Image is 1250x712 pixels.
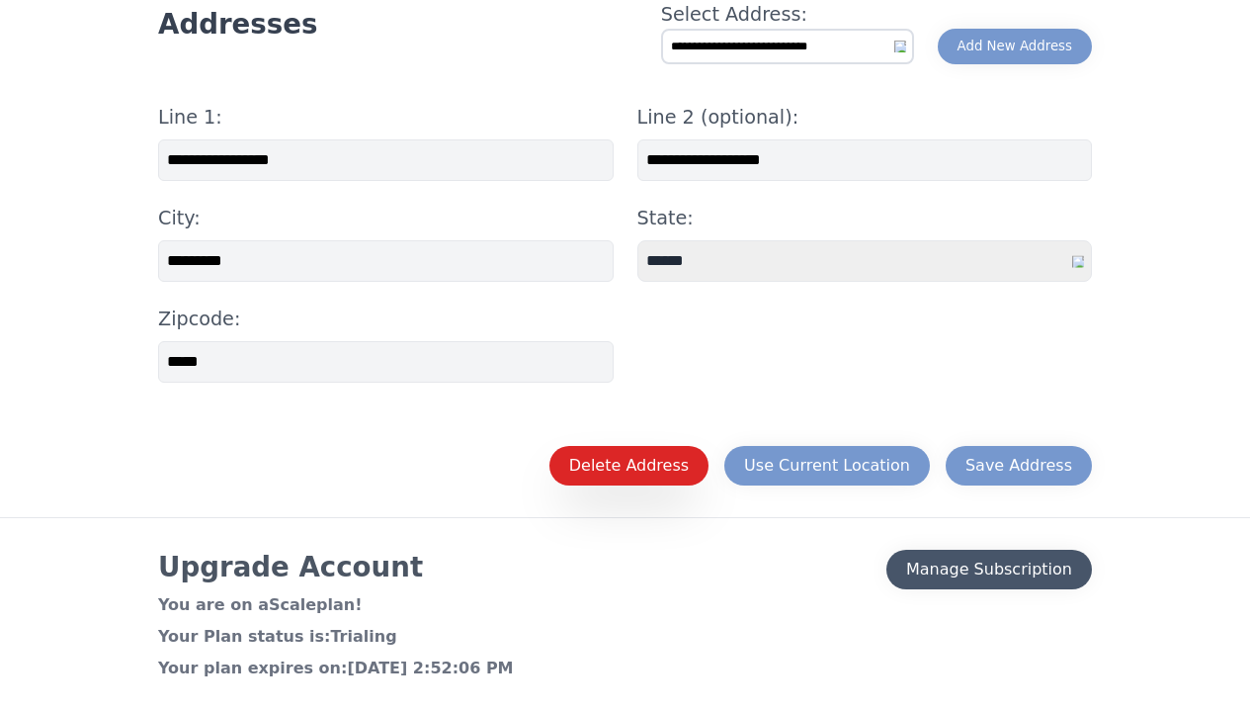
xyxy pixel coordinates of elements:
[569,454,689,478] div: Delete Address
[744,454,910,478] div: Use Current Location
[637,104,1093,132] h4: Line 2 (optional):
[906,558,1072,581] div: Manage Subscription
[158,550,514,585] h3: Upgrade Account
[938,29,1092,64] button: Add New Address
[661,1,914,29] h4: Select Address:
[965,454,1072,478] div: Save Address
[946,446,1092,486] button: Save Address
[724,446,930,486] button: Use Current Location
[637,205,1093,232] h4: State:
[549,446,708,486] button: Delete Address
[158,205,614,232] h4: City:
[158,625,514,649] p: Your Plan status is: Trialing
[158,593,514,617] p: You are on a Scale plan!
[958,37,1072,56] div: Add New Address
[158,657,514,680] p: Your plan expires on: [DATE] 2:52:06 PM
[886,550,1092,589] button: Manage Subscription
[158,306,614,333] h4: Zipcode:
[158,7,317,43] h3: Addresses
[158,104,614,132] h4: Line 1:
